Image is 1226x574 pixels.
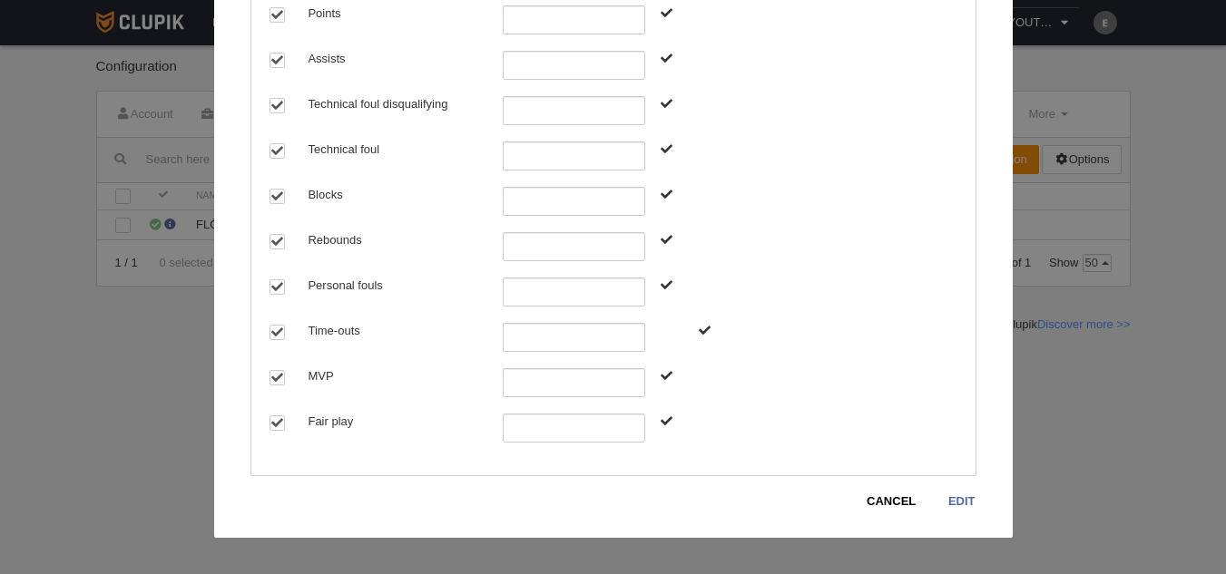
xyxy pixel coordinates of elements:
div: Rebounds [301,232,496,248]
div: Personal fouls [301,277,496,294]
a: Edit [947,492,976,511]
div: Time-outs [301,323,496,339]
div: Technical foul [301,141,496,158]
div: Technical foul disqualifying [301,96,496,112]
div: Fair play [301,413,496,430]
div: Points [301,5,496,22]
div: Assists [301,51,496,67]
div: Blocks [301,187,496,203]
a: Cancel [866,492,917,511]
div: MVP [301,368,496,384]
